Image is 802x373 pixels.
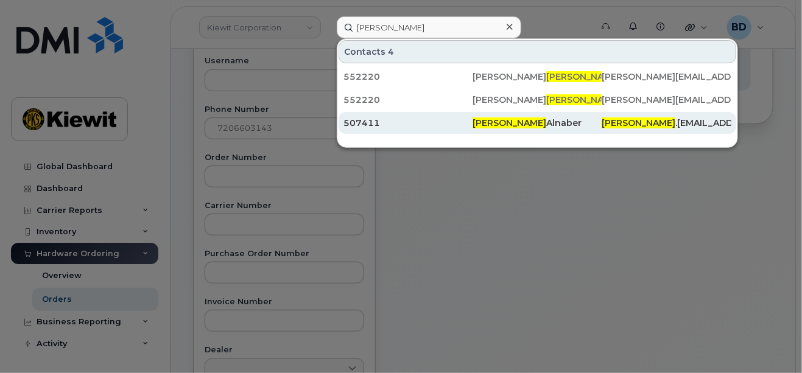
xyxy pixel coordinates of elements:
div: .[EMAIL_ADDRESS][PERSON_NAME][DOMAIN_NAME] [602,117,731,129]
div: [PERSON_NAME] [473,71,602,83]
div: [PERSON_NAME][EMAIL_ADDRESS][PERSON_NAME][DOMAIN_NAME] [602,94,731,106]
div: Alnaber [473,117,602,129]
input: Find something... [337,16,521,38]
iframe: Messenger Launcher [749,320,793,364]
span: 4 [388,46,394,58]
a: 552220[PERSON_NAME][PERSON_NAME][PERSON_NAME][EMAIL_ADDRESS][PERSON_NAME][DOMAIN_NAME] [339,89,736,111]
a: 552220[PERSON_NAME][PERSON_NAME][PERSON_NAME][EMAIL_ADDRESS][PERSON_NAME][DOMAIN_NAME] [339,66,736,88]
div: 552220 [343,71,473,83]
a: 507411[PERSON_NAME]Alnaber[PERSON_NAME].[EMAIL_ADDRESS][PERSON_NAME][DOMAIN_NAME] [339,112,736,134]
div: 507411 [343,117,473,129]
div: 552220 [343,94,473,106]
span: [PERSON_NAME] [546,94,620,105]
div: Contacts [339,40,736,63]
div: [PERSON_NAME][EMAIL_ADDRESS][PERSON_NAME][DOMAIN_NAME] [602,71,731,83]
span: [PERSON_NAME] [602,117,675,128]
div: [PERSON_NAME] [473,94,602,106]
span: [PERSON_NAME] [546,71,620,82]
span: [PERSON_NAME] [473,117,546,128]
